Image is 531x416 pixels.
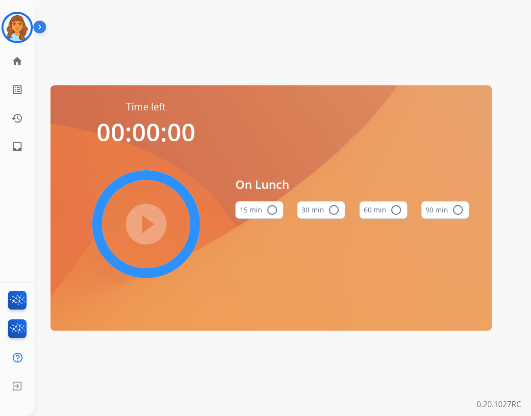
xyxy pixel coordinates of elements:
[11,141,23,153] mat-icon: inbox
[328,204,340,216] mat-icon: radio_button_unchecked
[359,201,407,219] button: 60 min
[297,201,345,219] button: 30 min
[477,398,521,410] p: 0.20.1027RC
[126,100,166,114] span: Time left
[390,204,402,216] mat-icon: radio_button_unchecked
[266,204,278,216] mat-icon: radio_button_unchecked
[3,14,31,41] img: avatar
[235,176,470,193] span: On Lunch
[11,84,23,96] mat-icon: list_alt
[11,55,23,67] mat-icon: home
[421,201,469,219] button: 90 min
[235,201,283,219] button: 15 min
[97,115,196,149] span: 00:00:00
[452,204,464,216] mat-icon: radio_button_unchecked
[11,112,23,124] mat-icon: history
